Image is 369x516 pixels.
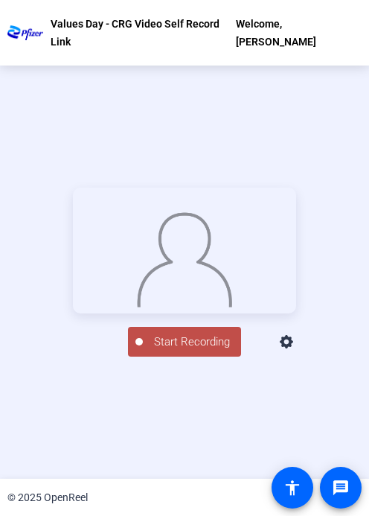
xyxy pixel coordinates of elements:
[332,479,350,497] mat-icon: message
[283,479,301,497] mat-icon: accessibility
[7,490,88,506] div: © 2025 OpenReel
[128,327,241,357] button: Start Recording
[136,206,233,307] img: overlay
[7,25,43,40] img: OpenReel logo
[236,15,362,51] div: Welcome, [PERSON_NAME]
[51,15,236,51] p: Values Day - CRG Video Self Record Link
[143,334,241,351] span: Start Recording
